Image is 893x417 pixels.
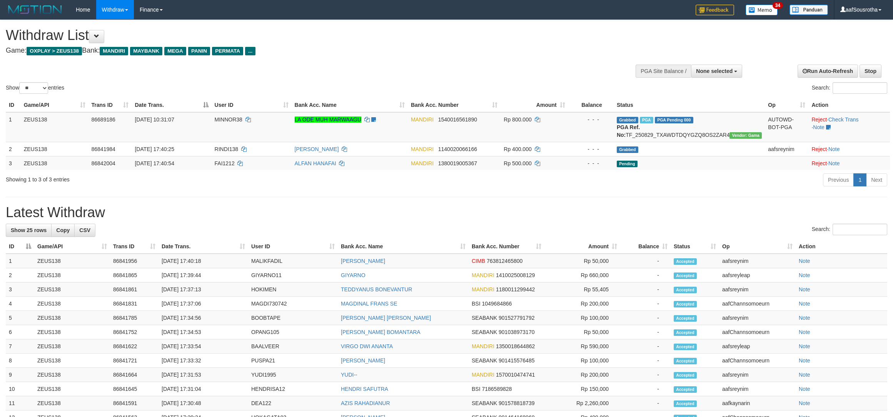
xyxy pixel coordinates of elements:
div: Showing 1 to 3 of 3 entries [6,173,366,183]
td: HOKIMEN [248,282,338,297]
td: Rp 590,000 [544,339,620,354]
span: Copy 901038973170 to clipboard [499,329,534,335]
td: BAALVEER [248,339,338,354]
a: Note [799,343,810,349]
td: 86841785 [110,311,159,325]
span: None selected [696,68,733,74]
td: - [620,311,671,325]
a: 1 [853,173,866,186]
td: YUDI1995 [248,368,338,382]
th: ID [6,98,21,112]
th: Status: activate to sort column ascending [671,239,719,254]
td: 86841591 [110,396,159,410]
span: SEABANK [472,329,497,335]
td: - [620,254,671,268]
a: Note [799,357,810,364]
td: ZEUS138 [34,311,110,325]
a: LA ODE MUH MARWAAGU [295,116,361,123]
span: Pending [617,161,638,167]
td: [DATE] 17:30:48 [159,396,248,410]
td: aafsreynim [719,368,796,382]
td: 86841664 [110,368,159,382]
span: Accepted [674,400,697,407]
span: 86842004 [92,160,115,166]
a: Reject [811,116,827,123]
td: · [808,142,890,156]
a: Reject [811,160,827,166]
span: Copy 7186589828 to clipboard [482,386,512,392]
span: FAI1212 [215,160,235,166]
td: ZEUS138 [34,339,110,354]
a: Show 25 rows [6,224,52,237]
th: Bank Acc. Number: activate to sort column ascending [408,98,501,112]
td: GIYARNO11 [248,268,338,282]
a: Note [799,258,810,264]
span: MEGA [164,47,186,55]
span: MANDIRI [411,146,434,152]
td: aafsreynim [719,282,796,297]
span: CIMB [472,258,485,264]
a: Previous [823,173,854,186]
td: aafsreynim [719,382,796,396]
a: [PERSON_NAME] [341,357,385,364]
a: [PERSON_NAME] [295,146,339,152]
input: Search: [833,82,887,94]
span: Copy 1140020066166 to clipboard [438,146,477,152]
span: MANDIRI [100,47,128,55]
div: - - - [571,145,611,153]
span: Copy 763812465800 to clipboard [487,258,522,264]
td: aafkaynarin [719,396,796,410]
span: Accepted [674,258,697,265]
span: [DATE] 17:40:54 [135,160,174,166]
h1: Withdraw List [6,28,588,43]
td: 86841622 [110,339,159,354]
td: 10 [6,382,34,396]
span: ... [245,47,255,55]
td: - [620,282,671,297]
td: - [620,325,671,339]
span: MANDIRI [472,372,494,378]
a: Note [799,329,810,335]
span: CSV [79,227,90,233]
span: Grabbed [617,117,638,123]
td: ZEUS138 [34,254,110,268]
h1: Latest Withdraw [6,205,887,220]
a: MAGDINAL FRANS SE [341,301,397,307]
td: Rp 2,260,000 [544,396,620,410]
h4: Game: Bank: [6,47,588,55]
td: [DATE] 17:31:53 [159,368,248,382]
td: 1 [6,112,21,142]
td: aafsreyleap [719,268,796,282]
span: Copy 1180011299442 to clipboard [496,286,535,292]
img: Button%20Memo.svg [746,5,778,15]
a: [PERSON_NAME] [341,258,385,264]
img: panduan.png [790,5,828,15]
th: Bank Acc. Number: activate to sort column ascending [469,239,544,254]
td: ZEUS138 [34,382,110,396]
a: Note [799,400,810,406]
label: Search: [812,82,887,94]
td: - [620,396,671,410]
th: Date Trans.: activate to sort column descending [132,98,211,112]
span: PGA Pending [655,117,693,123]
th: Trans ID: activate to sort column ascending [88,98,132,112]
a: GIYARNO [341,272,366,278]
a: [PERSON_NAME] [PERSON_NAME] [341,315,431,321]
span: MANDIRI [411,116,434,123]
th: User ID: activate to sort column ascending [212,98,292,112]
th: Balance [568,98,614,112]
span: Rp 400.000 [504,146,531,152]
span: Copy 1570010474741 to clipboard [496,372,535,378]
a: Note [828,160,840,166]
td: aafsreyleap [719,339,796,354]
th: Bank Acc. Name: activate to sort column ascending [292,98,408,112]
span: Copy 1049684866 to clipboard [482,301,512,307]
img: MOTION_logo.png [6,4,64,15]
span: PANIN [188,47,210,55]
td: 86841865 [110,268,159,282]
a: AZIS RAHADIANUR [341,400,390,406]
th: ID: activate to sort column descending [6,239,34,254]
span: Accepted [674,315,697,322]
div: PGA Site Balance / [636,65,691,78]
td: ZEUS138 [21,156,88,170]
